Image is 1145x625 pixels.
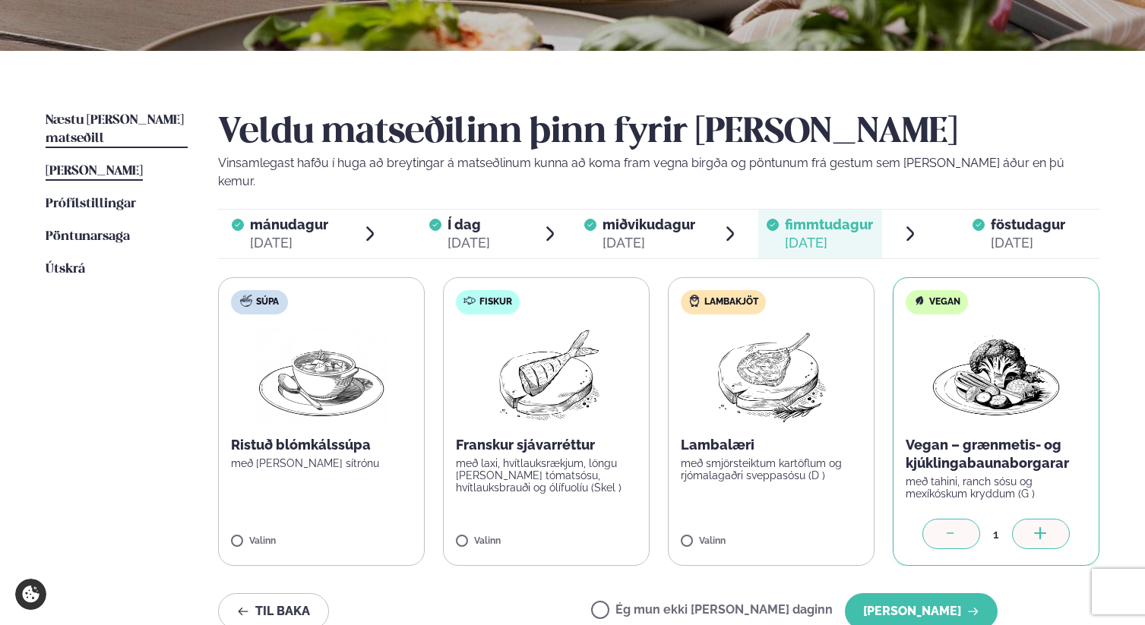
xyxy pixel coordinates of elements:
p: Vegan – grænmetis- og kjúklingabaunaborgarar [906,436,1086,472]
span: fimmtudagur [785,216,873,232]
div: [DATE] [991,234,1065,252]
p: með laxi, hvítlauksrækjum, löngu [PERSON_NAME] tómatsósu, hvítlauksbrauði og ólífuolíu (Skel ) [456,457,637,494]
a: Pöntunarsaga [46,228,130,246]
p: með smjörsteiktum kartöflum og rjómalagaðri sveppasósu (D ) [681,457,862,481]
span: Prófílstillingar [46,197,136,210]
div: [DATE] [250,234,328,252]
span: mánudagur [250,216,328,232]
span: Útskrá [46,263,85,276]
span: Vegan [929,296,960,308]
span: miðvikudagur [603,216,695,232]
span: Pöntunarsaga [46,230,130,243]
span: [PERSON_NAME] [46,165,143,178]
p: með [PERSON_NAME] sítrónu [231,457,412,469]
span: Í dag [448,216,490,234]
div: [DATE] [785,234,873,252]
div: [DATE] [603,234,695,252]
a: Cookie settings [15,579,46,610]
a: [PERSON_NAME] [46,163,143,181]
span: föstudagur [991,216,1065,232]
img: soup.svg [240,295,252,307]
img: Fish.png [479,327,614,424]
span: Fiskur [479,296,512,308]
img: Vegan.svg [913,295,925,307]
p: Vinsamlegast hafðu í huga að breytingar á matseðlinum kunna að koma fram vegna birgða og pöntunum... [218,154,1099,191]
a: Prófílstillingar [46,195,136,213]
p: með tahini, ranch sósu og mexíkóskum kryddum (G ) [906,475,1086,500]
a: Næstu [PERSON_NAME] matseðill [46,112,188,148]
img: fish.svg [463,295,476,307]
p: Franskur sjávarréttur [456,436,637,454]
span: Næstu [PERSON_NAME] matseðill [46,114,184,145]
div: 1 [980,526,1012,543]
p: Ristuð blómkálssúpa [231,436,412,454]
p: Lambalæri [681,436,862,454]
div: [DATE] [448,234,490,252]
span: Súpa [256,296,279,308]
img: Vegan.png [929,327,1063,424]
img: Soup.png [255,327,388,424]
img: Lamb.svg [688,295,701,307]
h2: Veldu matseðilinn þinn fyrir [PERSON_NAME] [218,112,1099,154]
img: Lamb-Meat.png [704,327,839,424]
a: Útskrá [46,260,85,279]
span: Lambakjöt [704,296,758,308]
